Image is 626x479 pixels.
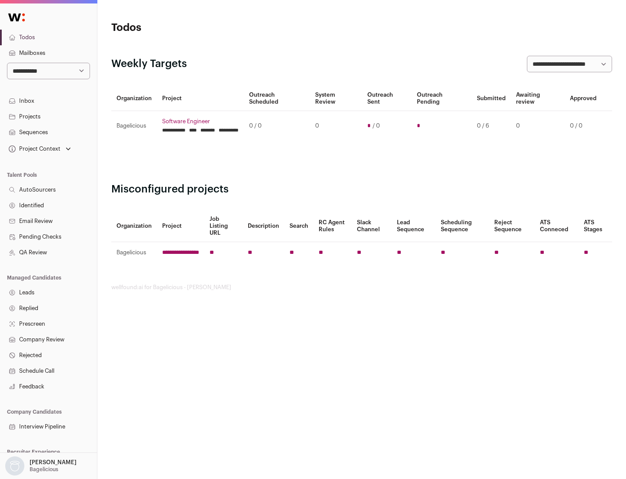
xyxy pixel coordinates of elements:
td: 0 [511,111,565,141]
button: Open dropdown [7,143,73,155]
th: Project [157,86,244,111]
th: Scheduling Sequence [436,210,489,242]
th: Slack Channel [352,210,392,242]
img: Wellfound [3,9,30,26]
span: / 0 [373,122,380,129]
p: Bagelicious [30,466,58,473]
th: Awaiting review [511,86,565,111]
h2: Misconfigured projects [111,182,612,196]
th: Description [243,210,284,242]
th: Outreach Pending [412,86,471,111]
th: ATS Conneced [535,210,578,242]
td: 0 [310,111,362,141]
th: Job Listing URL [204,210,243,242]
td: 0 / 0 [244,111,310,141]
th: Outreach Scheduled [244,86,310,111]
th: Outreach Sent [362,86,412,111]
th: Project [157,210,204,242]
h1: Todos [111,21,278,35]
th: ATS Stages [579,210,612,242]
p: [PERSON_NAME] [30,459,77,466]
th: Organization [111,210,157,242]
footer: wellfound:ai for Bagelicious - [PERSON_NAME] [111,284,612,291]
th: Submitted [472,86,511,111]
th: RC Agent Rules [313,210,351,242]
div: Project Context [7,145,60,152]
td: Bagelicious [111,242,157,263]
td: Bagelicious [111,111,157,141]
h2: Weekly Targets [111,57,187,71]
th: Reject Sequence [489,210,535,242]
img: nopic.png [5,456,24,476]
th: Lead Sequence [392,210,436,242]
th: Organization [111,86,157,111]
td: 0 / 6 [472,111,511,141]
td: 0 / 0 [565,111,602,141]
button: Open dropdown [3,456,78,476]
th: Approved [565,86,602,111]
a: Software Engineer [162,118,239,125]
th: System Review [310,86,362,111]
th: Search [284,210,313,242]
